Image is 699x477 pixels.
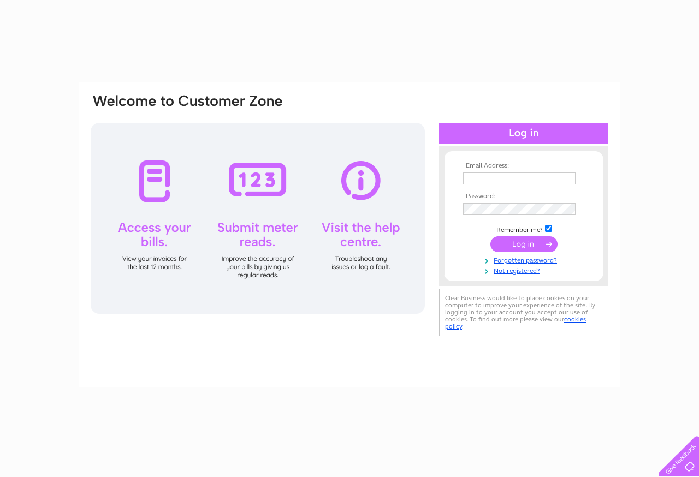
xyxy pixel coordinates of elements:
td: Remember me? [460,223,587,234]
th: Email Address: [460,162,587,170]
a: Forgotten password? [463,254,587,265]
input: Submit [490,236,558,252]
div: Clear Business would like to place cookies on your computer to improve your experience of the sit... [439,289,608,336]
th: Password: [460,193,587,200]
a: Not registered? [463,265,587,275]
a: cookies policy [445,315,586,330]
